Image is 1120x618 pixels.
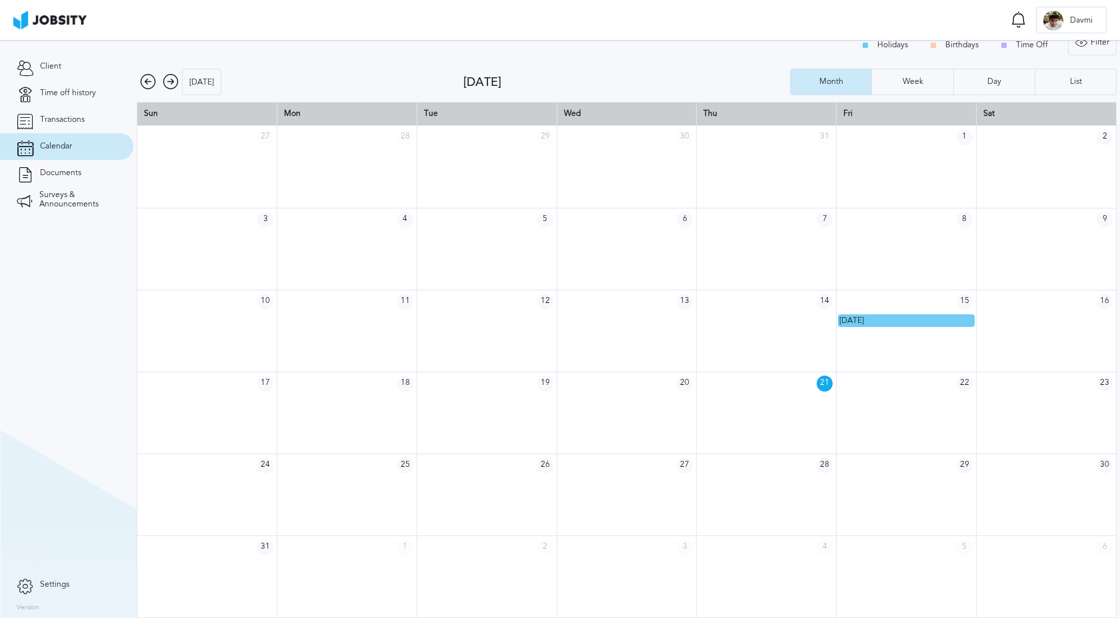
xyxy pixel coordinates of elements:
button: Filter [1068,29,1117,55]
span: 25 [397,458,413,473]
button: [DATE] [182,69,221,95]
span: 2 [1097,129,1113,145]
span: 24 [257,458,273,473]
span: 30 [677,129,693,145]
span: Tue [424,109,438,118]
span: 28 [397,129,413,145]
span: 27 [257,129,273,145]
button: Month [790,69,871,95]
span: 1 [957,129,973,145]
div: Week [896,77,930,87]
span: 29 [537,129,553,145]
span: 7 [817,212,833,228]
span: 21 [817,376,833,392]
span: 13 [677,294,693,310]
span: 31 [817,129,833,145]
span: Calendar [40,142,72,151]
span: 4 [817,539,833,555]
span: Fri [843,109,853,118]
span: 15 [957,294,973,310]
div: List [1063,77,1089,87]
div: Month [813,77,850,87]
span: Sat [983,109,995,118]
span: Thu [703,109,717,118]
span: 6 [1097,539,1113,555]
span: 5 [957,539,973,555]
label: Version: [17,604,41,612]
img: ab4bad089aa723f57921c736e9817d99.png [13,11,87,29]
span: 30 [1097,458,1113,473]
span: 27 [677,458,693,473]
span: 29 [957,458,973,473]
span: Client [40,62,61,71]
button: DDavmi [1036,7,1107,33]
span: 9 [1097,212,1113,228]
span: 20 [677,376,693,392]
span: Wed [564,109,581,118]
span: Documents [40,168,81,178]
span: Sun [144,109,158,118]
span: Transactions [40,115,85,125]
div: [DATE] [463,75,790,89]
span: 1 [397,539,413,555]
div: Day [981,77,1008,87]
span: 17 [257,376,273,392]
span: 19 [537,376,553,392]
span: 18 [397,376,413,392]
span: Davmi [1063,16,1099,25]
span: 5 [537,212,553,228]
span: 11 [397,294,413,310]
div: Filter [1069,29,1116,56]
div: [DATE] [183,69,221,96]
span: 31 [257,539,273,555]
span: 23 [1097,376,1113,392]
button: Day [953,69,1035,95]
span: Mon [284,109,301,118]
div: D [1043,11,1063,31]
span: 8 [957,212,973,228]
button: Week [871,69,953,95]
span: 3 [677,539,693,555]
span: [DATE] [839,316,864,325]
span: Surveys & Announcements [39,190,117,209]
span: 2 [537,539,553,555]
span: 6 [677,212,693,228]
span: 14 [817,294,833,310]
button: List [1035,69,1117,95]
span: 22 [957,376,973,392]
span: 26 [537,458,553,473]
span: 28 [817,458,833,473]
span: 10 [257,294,273,310]
span: 16 [1097,294,1113,310]
span: 12 [537,294,553,310]
span: 3 [257,212,273,228]
span: Time off history [40,89,96,98]
span: Settings [40,580,69,589]
span: 4 [397,212,413,228]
